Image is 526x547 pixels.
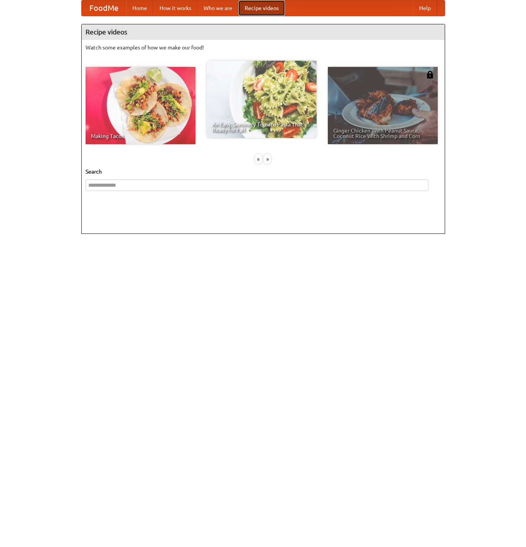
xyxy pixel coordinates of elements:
a: How it works [153,0,197,16]
a: Recipe videos [238,0,285,16]
p: Watch some examples of how we make our food! [86,44,441,51]
h5: Search [86,168,441,176]
a: An Easy, Summery Tomato Pasta That's Ready for Fall [207,61,317,138]
span: An Easy, Summery Tomato Pasta That's Ready for Fall [212,122,311,133]
a: Home [126,0,153,16]
span: Making Tacos [91,133,190,139]
img: 483408.png [426,71,434,78]
a: Help [413,0,437,16]
div: « [255,154,262,164]
a: Making Tacos [86,67,195,144]
div: » [264,154,271,164]
a: Who we are [197,0,238,16]
a: FoodMe [82,0,126,16]
h4: Recipe videos [82,24,445,40]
